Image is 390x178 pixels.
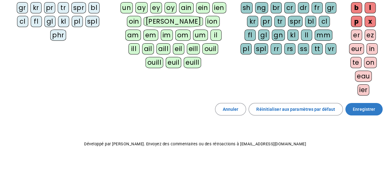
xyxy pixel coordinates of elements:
[120,2,133,13] div: un
[5,140,385,148] p: Développé par [PERSON_NAME]. Envoyez des commentaires ou des rétroactions à [EMAIL_ADDRESS][DOMAI...
[240,43,252,54] div: pl
[312,2,323,13] div: fr
[315,30,332,41] div: mm
[349,43,364,54] div: eur
[271,2,282,13] div: br
[44,16,56,27] div: gl
[161,30,173,41] div: im
[85,16,100,27] div: spl
[166,57,181,68] div: euil
[350,57,361,68] div: te
[357,84,370,96] div: ier
[196,2,210,13] div: ein
[288,16,303,27] div: spr
[127,16,141,27] div: oin
[365,2,376,13] div: l
[50,30,66,41] div: phr
[31,16,42,27] div: fl
[212,2,226,13] div: ien
[164,2,177,13] div: oy
[71,2,86,13] div: spr
[128,43,140,54] div: ill
[17,16,28,27] div: cl
[319,16,330,27] div: cl
[142,43,154,54] div: ail
[30,2,42,13] div: kr
[244,30,256,41] div: fl
[365,16,376,27] div: x
[351,30,362,41] div: er
[325,2,336,13] div: gr
[58,16,69,27] div: kl
[223,105,239,113] span: Annuler
[272,30,285,41] div: gn
[353,105,375,113] span: Enregistrer
[298,43,309,54] div: ss
[271,43,282,54] div: rr
[261,16,272,27] div: pr
[184,57,201,68] div: euill
[193,30,208,41] div: um
[312,43,323,54] div: tt
[254,43,268,54] div: spl
[135,2,148,13] div: ay
[187,43,200,54] div: eill
[72,16,83,27] div: pl
[58,2,69,13] div: tr
[345,103,383,115] button: Enregistrer
[249,103,343,115] button: Réinitialiser aux paramètres par défaut
[355,71,372,82] div: eau
[366,43,378,54] div: in
[210,30,222,41] div: il
[325,43,336,54] div: vr
[202,43,218,54] div: ouil
[364,57,377,68] div: on
[143,30,158,41] div: em
[255,2,268,13] div: ng
[247,16,258,27] div: kr
[351,16,362,27] div: p
[274,16,285,27] div: tr
[365,30,376,41] div: ez
[144,16,203,27] div: [PERSON_NAME]
[256,105,335,113] span: Réinitialiser aux paramètres par défaut
[215,103,246,115] button: Annuler
[146,57,163,68] div: ouill
[175,30,191,41] div: om
[125,30,141,41] div: am
[173,43,184,54] div: eil
[301,30,312,41] div: ll
[88,2,100,13] div: bl
[258,30,269,41] div: gl
[287,30,298,41] div: kl
[44,2,55,13] div: pr
[351,2,362,13] div: b
[156,43,170,54] div: aill
[284,43,295,54] div: rs
[205,16,220,27] div: ion
[150,2,162,13] div: ey
[179,2,194,13] div: ain
[284,2,295,13] div: cr
[17,2,28,13] div: gr
[298,2,309,13] div: dr
[305,16,316,27] div: bl
[241,2,253,13] div: sh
